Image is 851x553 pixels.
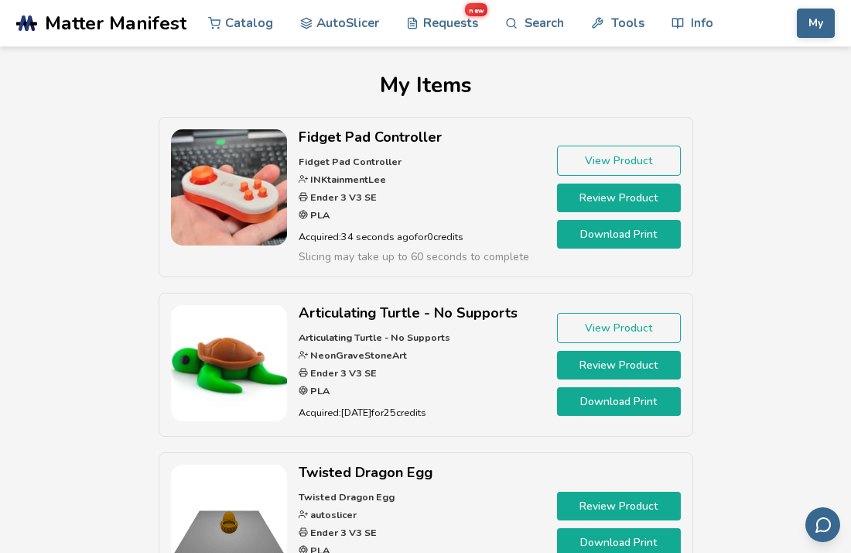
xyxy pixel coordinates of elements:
span: new [465,3,487,16]
a: Review Product [557,492,681,520]
h2: Fidget Pad Controller [299,129,545,146]
a: View Product [557,146,681,176]
a: View Product [557,313,681,343]
strong: Twisted Dragon Egg [299,490,395,503]
strong: NeonGraveStoneArt [308,349,407,362]
a: Review Product [557,184,681,212]
button: My [797,9,835,38]
p: Acquired: [DATE] for 25 credits [299,404,545,421]
strong: Articulating Turtle - No Supports [299,331,450,344]
strong: autoslicer [308,508,357,521]
span: Matter Manifest [45,12,186,34]
button: Send feedback via email [805,507,840,542]
strong: Ender 3 V3 SE [308,526,377,539]
strong: PLA [308,384,330,397]
a: Review Product [557,351,681,380]
p: Acquired: 34 seconds ago for 0 credits [299,228,545,245]
h2: Articulating Turtle - No Supports [299,305,545,321]
strong: Fidget Pad Controller [299,155,402,168]
h1: My Items [43,73,808,98]
a: Download Print [557,220,681,249]
strong: PLA [308,208,330,222]
span: Slicing may take up to 60 seconds to complete [299,249,529,264]
h2: Twisted Dragon Egg [299,465,545,481]
img: Fidget Pad Controller [171,129,287,246]
strong: Ender 3 V3 SE [308,191,377,204]
a: Download Print [557,387,681,416]
strong: INKtainmentLee [308,173,386,186]
strong: Ender 3 V3 SE [308,366,377,380]
img: Articulating Turtle - No Supports [171,305,287,421]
